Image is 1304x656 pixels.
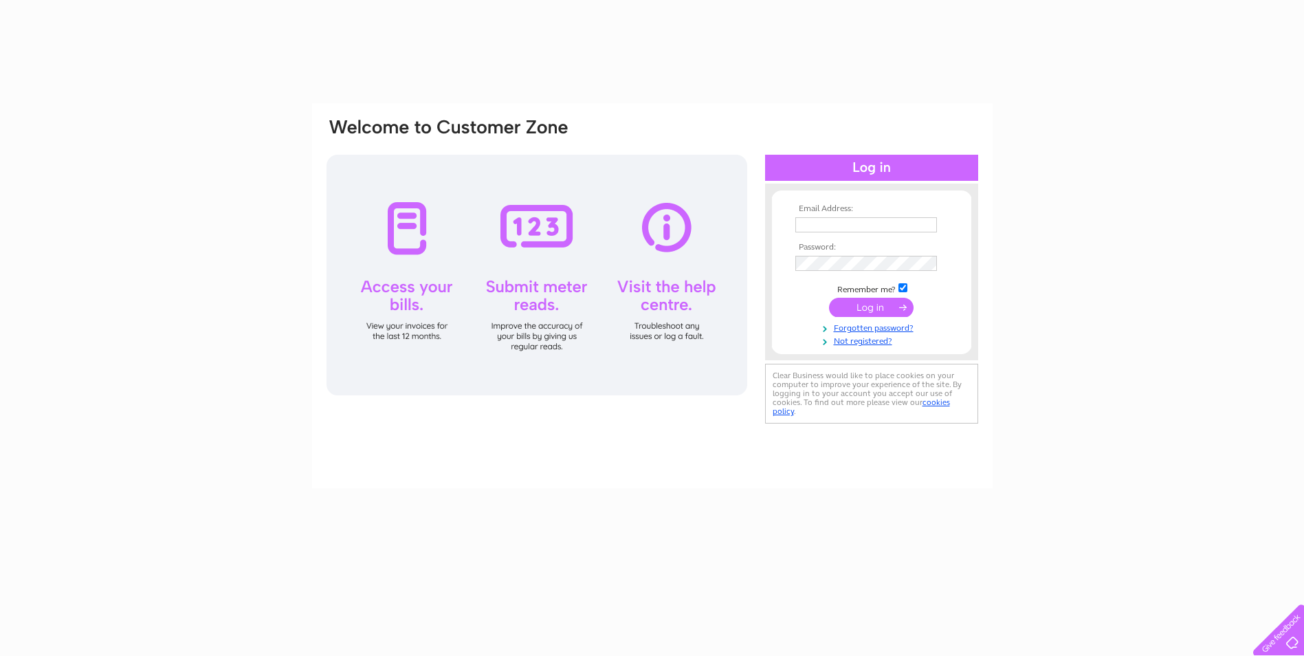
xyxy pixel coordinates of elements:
[795,334,951,347] a: Not registered?
[792,204,951,214] th: Email Address:
[765,364,978,424] div: Clear Business would like to place cookies on your computer to improve your experience of the sit...
[792,281,951,295] td: Remember me?
[792,243,951,252] th: Password:
[829,298,914,317] input: Submit
[795,320,951,334] a: Forgotten password?
[773,397,950,416] a: cookies policy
